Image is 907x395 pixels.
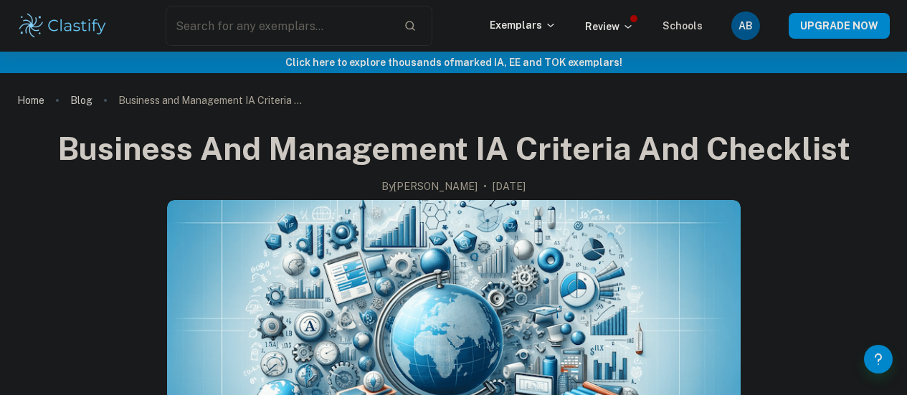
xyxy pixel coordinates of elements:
button: Help and Feedback [864,345,893,373]
button: UPGRADE NOW [789,13,890,39]
img: Clastify logo [17,11,108,40]
h1: Business and Management IA Criteria and Checklist [57,128,850,170]
a: Schools [663,20,703,32]
h6: AB [738,18,754,34]
input: Search for any exemplars... [166,6,392,46]
p: • [483,179,487,194]
a: Home [17,90,44,110]
p: Business and Management IA Criteria and Checklist [118,92,305,108]
h6: Click here to explore thousands of marked IA, EE and TOK exemplars ! [3,54,904,70]
h2: By [PERSON_NAME] [381,179,478,194]
h2: [DATE] [493,179,526,194]
p: Review [585,19,634,34]
button: AB [731,11,760,40]
p: Exemplars [490,17,556,33]
a: Blog [70,90,92,110]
